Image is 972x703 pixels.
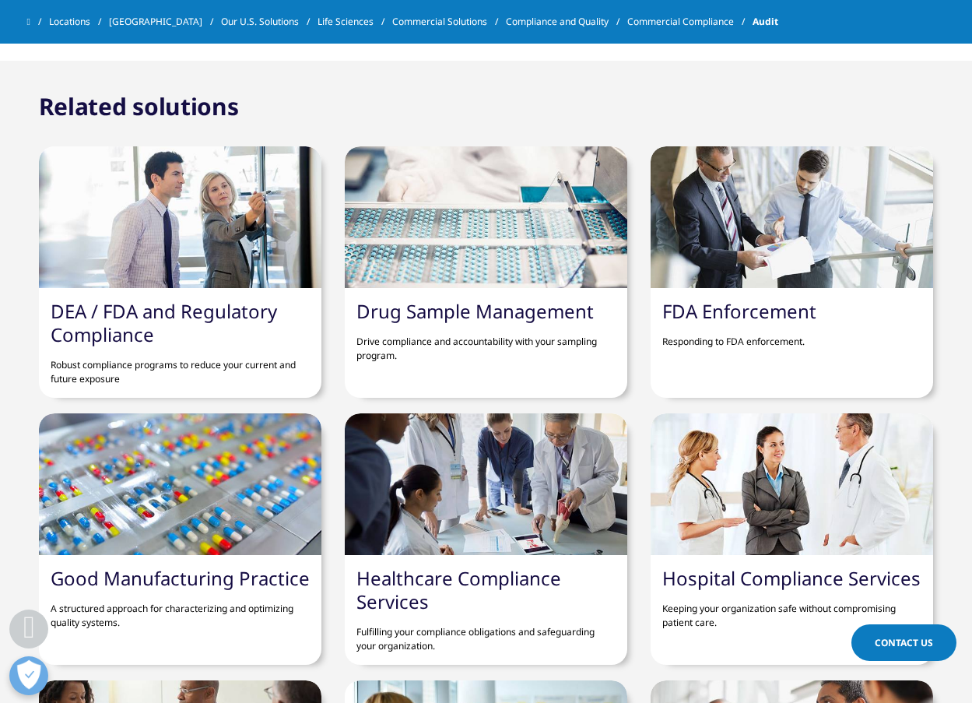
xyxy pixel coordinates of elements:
span: Audit [753,8,778,36]
p: Keeping your organization safe without compromising patient care. [662,590,921,630]
span: Contact Us [875,636,933,649]
a: Healthcare Compliance Services [356,565,561,614]
a: Commercial Solutions [392,8,506,36]
h2: Related solutions [39,91,239,122]
a: FDA Enforcement [662,298,816,324]
a: Hospital Compliance Services [662,565,921,591]
p: A structured approach for characterizing and optimizing quality systems. [51,590,310,630]
p: Responding to FDA enforcement. [662,323,921,349]
a: Contact Us [851,624,956,661]
button: Open Preferences [9,656,48,695]
p: Fulfilling your compliance obligations and safeguarding your organization. [356,613,616,653]
a: Good Manufacturing Practice [51,565,310,591]
a: Locations [49,8,109,36]
p: Drive compliance and accountability with your sampling program. [356,323,616,363]
p: Robust compliance programs to reduce your current and future exposure [51,346,310,386]
a: Life Sciences [318,8,392,36]
a: Our U.S. Solutions [221,8,318,36]
a: [GEOGRAPHIC_DATA] [109,8,221,36]
a: Compliance and Quality [506,8,627,36]
a: Commercial Compliance [627,8,753,36]
a: DEA / FDA and Regulatory Compliance [51,298,277,347]
a: Drug Sample Management [356,298,594,324]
